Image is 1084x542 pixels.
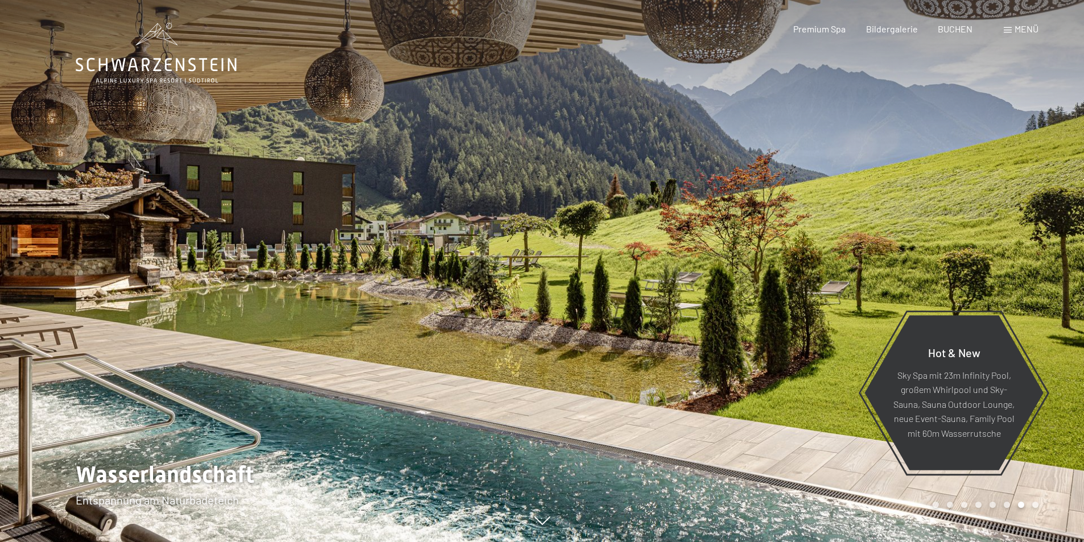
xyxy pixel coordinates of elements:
div: Carousel Page 4 [975,502,982,508]
div: Carousel Pagination [929,502,1038,508]
a: Premium Spa [793,23,846,34]
p: Sky Spa mit 23m Infinity Pool, großem Whirlpool und Sky-Sauna, Sauna Outdoor Lounge, neue Event-S... [892,367,1016,440]
div: Carousel Page 8 [1032,502,1038,508]
a: BUCHEN [938,23,972,34]
a: Bildergalerie [866,23,918,34]
div: Carousel Page 1 [933,502,939,508]
div: Carousel Page 7 (Current Slide) [1018,502,1024,508]
span: Hot & New [928,345,980,359]
div: Carousel Page 2 [947,502,953,508]
span: Menü [1015,23,1038,34]
div: Carousel Page 6 [1004,502,1010,508]
div: Carousel Page 3 [961,502,967,508]
div: Carousel Page 5 [990,502,996,508]
a: Hot & New Sky Spa mit 23m Infinity Pool, großem Whirlpool und Sky-Sauna, Sauna Outdoor Lounge, ne... [864,315,1044,471]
